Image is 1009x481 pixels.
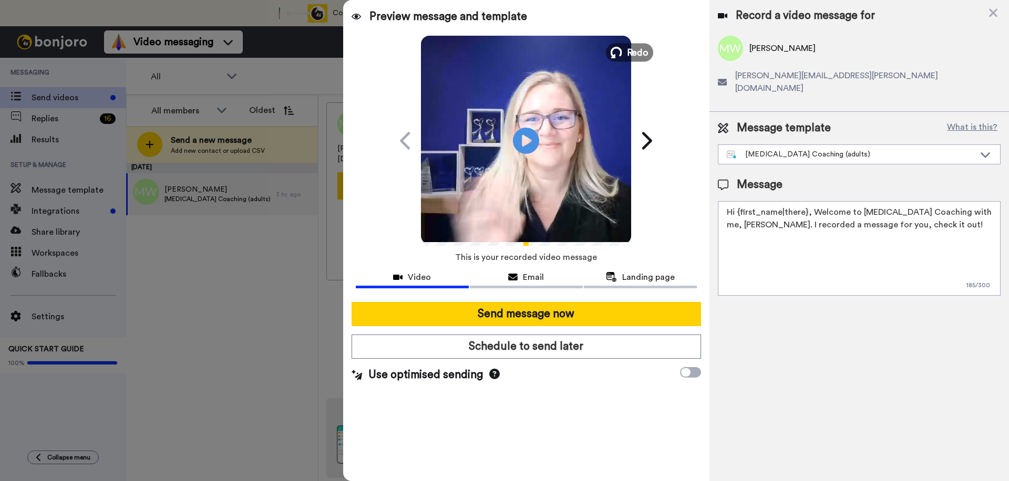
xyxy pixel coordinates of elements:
[727,151,737,159] img: nextgen-template.svg
[408,271,431,284] span: Video
[622,271,675,284] span: Landing page
[352,334,701,359] button: Schedule to send later
[352,302,701,326] button: Send message now
[737,120,831,136] span: Message template
[727,149,975,160] div: [MEDICAL_DATA] Coaching (adults)
[718,201,1001,296] textarea: Hi {first_name|there}, Welcome to [MEDICAL_DATA] Coaching with me, [PERSON_NAME]. I recorded a me...
[368,367,483,383] span: Use optimised sending
[737,177,783,193] span: Message
[523,271,544,284] span: Email
[944,120,1001,136] button: What is this?
[455,246,597,269] span: This is your recorded video message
